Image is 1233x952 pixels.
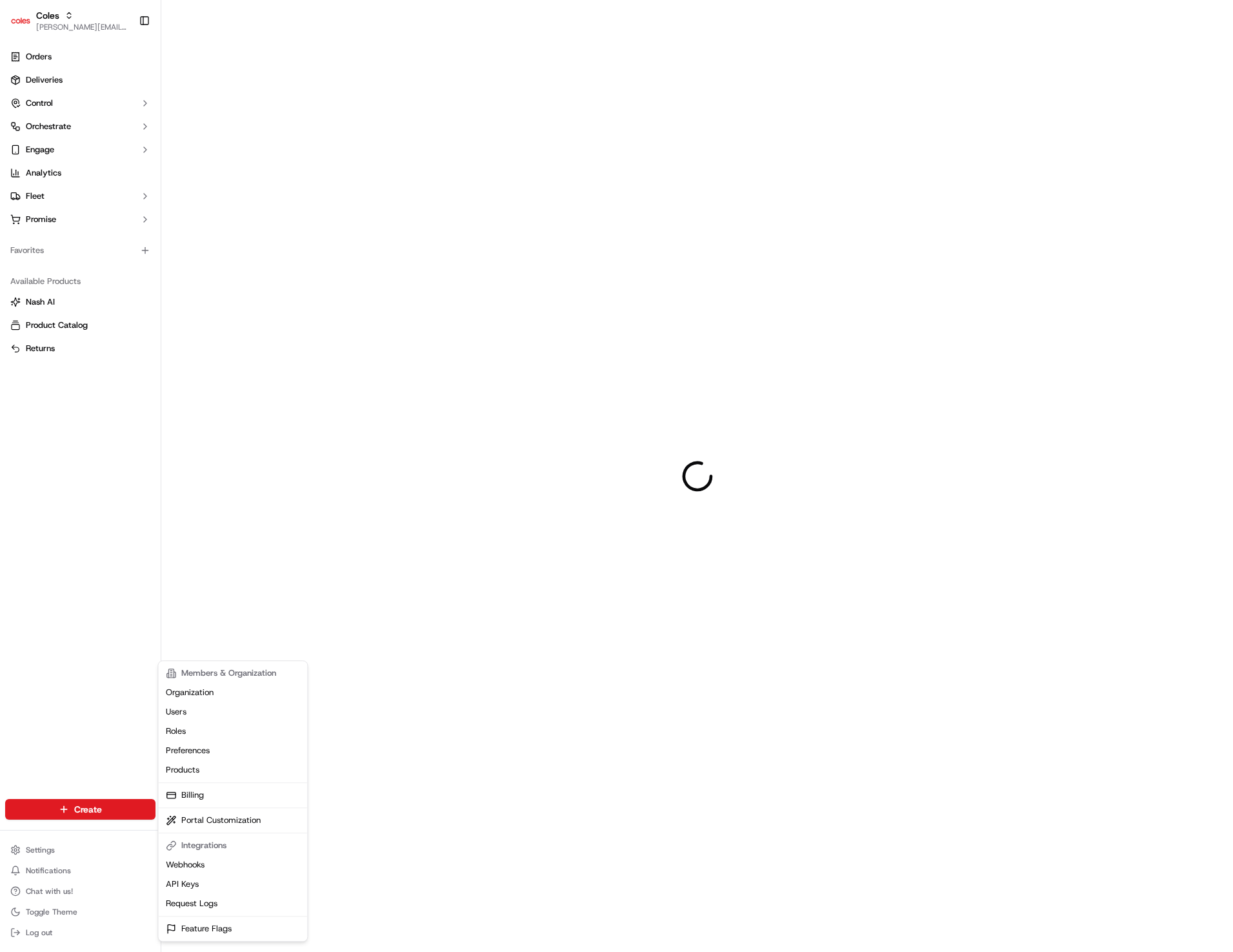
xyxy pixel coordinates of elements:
[26,97,53,109] span: Control
[8,182,104,205] a: 📗Knowledge Base
[26,121,71,132] span: Orchestrate
[104,182,212,205] a: 💻API Documentation
[13,52,235,72] p: Welcome 👋
[74,803,102,816] span: Create
[26,214,56,225] span: Promise
[122,187,207,200] span: API Documentation
[34,83,232,97] input: Got a question? Start typing here...
[26,167,61,179] span: Analytics
[13,13,39,39] img: Nash
[128,219,156,228] span: Pylon
[161,683,305,702] a: Organization
[36,22,128,32] span: [PERSON_NAME][EMAIL_ADDRESS][DOMAIN_NAME]
[161,760,305,780] a: Products
[26,319,88,331] span: Product Catalog
[10,10,31,31] img: Coles
[26,190,45,202] span: Fleet
[26,296,55,308] span: Nash AI
[26,187,99,200] span: Knowledge Base
[36,9,59,22] span: Coles
[26,144,54,156] span: Engage
[161,741,305,760] a: Preferences
[161,785,305,805] a: Billing
[26,51,52,63] span: Orders
[219,127,235,143] button: Start new chat
[26,866,71,876] span: Notifications
[26,343,55,354] span: Returns
[161,722,305,741] a: Roles
[26,886,73,896] span: Chat with us!
[161,894,305,913] a: Request Logs
[5,240,155,261] div: Favorites
[91,218,156,228] a: Powered byPylon
[161,663,305,683] div: Members & Organization
[26,927,52,938] span: Log out
[161,811,305,830] a: Portal Customization
[161,919,305,938] a: Feature Flags
[109,188,119,199] div: 💻
[161,855,305,875] a: Webhooks
[26,845,55,855] span: Settings
[5,271,155,292] div: Available Products
[13,188,23,199] div: 📗
[26,907,77,917] span: Toggle Theme
[161,702,305,722] a: Users
[44,136,163,147] div: We're available if you need us!
[44,123,212,136] div: Start new chat
[26,74,63,86] span: Deliveries
[13,123,36,147] img: 1736555255976-a54dd68f-1ca7-489b-9aae-adbdc363a1c4
[161,836,305,855] div: Integrations
[161,875,305,894] a: API Keys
